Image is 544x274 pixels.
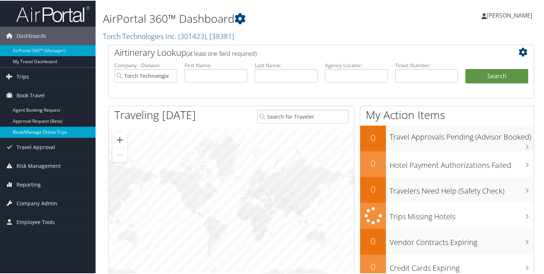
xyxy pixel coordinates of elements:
[17,156,61,174] span: Risk Management
[487,11,532,19] span: [PERSON_NAME]
[255,61,318,68] label: Last Name:
[17,86,45,104] span: Book Travel
[17,67,29,85] span: Trips
[390,181,534,195] h3: Travelers Need Help (Safety Check)
[185,61,247,68] label: First Name:
[390,207,534,221] h3: Trips Missing Hotels
[360,131,386,143] h2: 0
[360,107,534,122] h1: My Action Items
[390,233,534,247] h3: Vendor Contracts Expiring
[103,30,234,40] a: Torch Technologies Inc.
[325,61,388,68] label: Agency Locator:
[390,127,534,141] h3: Travel Approvals Pending (Advisor Booked)
[17,26,46,44] span: Dashboards
[360,228,534,254] a: 0Vendor Contracts Expiring
[360,202,534,228] a: Trips Missing Hotels
[257,109,348,123] input: Search for Traveler
[390,259,534,273] h3: Credit Cards Expiring
[112,132,127,147] button: Zoom in
[114,61,177,68] label: Company - Division:
[360,176,534,202] a: 0Travelers Need Help (Safety Check)
[17,194,57,212] span: Company Admin
[17,175,41,193] span: Reporting
[114,107,196,122] h1: Traveling [DATE]
[360,156,386,169] h2: 0
[360,151,534,176] a: 0Hotel Payment Authorizations Failed
[114,46,493,58] h2: Airtinerary Lookup
[17,137,55,156] span: Travel Approval
[112,147,127,162] button: Zoom out
[17,212,55,231] span: Employee Tools
[186,49,257,57] span: (at least one field required)
[465,68,528,83] button: Search
[360,182,386,195] h2: 0
[360,260,386,272] h2: 0
[103,10,394,26] h1: AirPortal 360™ Dashboard
[206,30,234,40] span: , [ 38381 ]
[395,61,458,68] label: Ticket Number:
[482,4,540,26] a: [PERSON_NAME]
[16,5,90,22] img: airportal-logo.png
[178,30,206,40] span: ( 301423 )
[390,156,534,170] h3: Hotel Payment Authorizations Failed
[360,125,534,151] a: 0Travel Approvals Pending (Advisor Booked)
[360,234,386,246] h2: 0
